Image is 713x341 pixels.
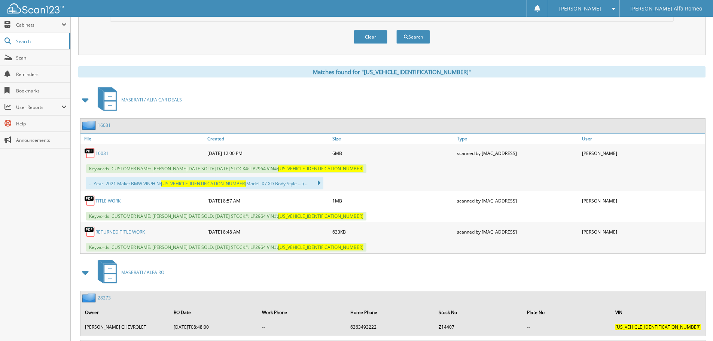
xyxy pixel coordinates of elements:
[86,177,323,189] div: ... Year: 2021 Make: BMW VIN/HIN: Model: X7 XD Body Style ... ) ...
[82,293,98,302] img: folder2.png
[455,146,580,161] div: scanned by [MAC_ADDRESS]
[330,134,455,144] a: Size
[121,269,164,275] span: MASERATI / ALFA RO
[98,295,111,301] a: 28273
[612,305,704,320] th: VIN
[205,134,330,144] a: Created
[81,321,169,333] td: [PERSON_NAME] CHEVROLET
[435,321,522,333] td: Z14407
[86,243,366,252] span: Keywords: CUSTOMER NAME: [PERSON_NAME] DATE SOLD: [DATE] STOCK#: LP2964 VIN#:
[84,195,95,206] img: PDF.png
[278,213,363,219] span: [US_VEHICLE_IDENTIFICATION_NUMBER]
[121,97,182,103] span: MASERATI / ALFA CAR DEALS
[580,134,705,144] a: User
[676,305,713,341] iframe: Chat Widget
[84,226,95,237] img: PDF.png
[347,321,434,333] td: 6363493222
[396,30,430,44] button: Search
[84,147,95,159] img: PDF.png
[78,66,706,77] div: Matches found for "[US_VEHICLE_IDENTIFICATION_NUMBER]"
[16,38,65,45] span: Search
[98,122,111,128] a: 16031
[559,6,601,11] span: [PERSON_NAME]
[16,88,67,94] span: Bookmarks
[95,150,109,156] a: 16031
[580,193,705,208] div: [PERSON_NAME]
[580,146,705,161] div: [PERSON_NAME]
[354,30,387,44] button: Clear
[455,134,580,144] a: Type
[630,6,702,11] span: [PERSON_NAME] Alfa Romeo
[170,321,258,333] td: [DATE]T08:48:00
[86,164,366,173] span: Keywords: CUSTOMER NAME: [PERSON_NAME] DATE SOLD: [DATE] STOCK#: LP2964 VIN#:
[16,22,61,28] span: Cabinets
[16,55,67,61] span: Scan
[205,193,330,208] div: [DATE] 8:57 AM
[278,244,363,250] span: [US_VEHICLE_IDENTIFICATION_NUMBER]
[16,121,67,127] span: Help
[93,85,182,115] a: MASERATI / ALFA CAR DEALS
[7,3,64,13] img: scan123-logo-white.svg
[205,224,330,239] div: [DATE] 8:48 AM
[16,104,61,110] span: User Reports
[16,137,67,143] span: Announcements
[93,258,164,287] a: MASERATI / ALFA RO
[161,180,246,187] span: [US_VEHICLE_IDENTIFICATION_NUMBER]
[330,193,455,208] div: 1MB
[81,305,169,320] th: Owner
[455,224,580,239] div: scanned by [MAC_ADDRESS]
[330,146,455,161] div: 6MB
[523,305,611,320] th: Plate No
[258,305,346,320] th: Work Phone
[95,229,145,235] a: RETURNED TITLE WORK
[95,198,121,204] a: TITLE WORK
[205,146,330,161] div: [DATE] 12:00 PM
[82,121,98,130] img: folder2.png
[347,305,434,320] th: Home Phone
[278,165,363,172] span: [US_VEHICLE_IDENTIFICATION_NUMBER]
[435,305,522,320] th: Stock No
[170,305,258,320] th: RO Date
[330,224,455,239] div: 633KB
[80,134,205,144] a: File
[86,212,366,220] span: Keywords: CUSTOMER NAME: [PERSON_NAME] DATE SOLD: [DATE] STOCK#: LP2964 VIN#:
[16,71,67,77] span: Reminders
[455,193,580,208] div: scanned by [MAC_ADDRESS]
[258,321,346,333] td: --
[523,321,611,333] td: --
[615,324,701,330] span: [US_VEHICLE_IDENTIFICATION_NUMBER]
[580,224,705,239] div: [PERSON_NAME]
